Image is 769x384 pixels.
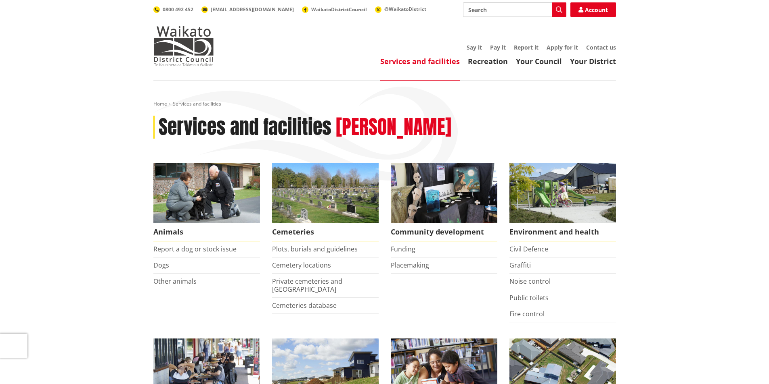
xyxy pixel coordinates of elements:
span: Animals [153,223,260,241]
a: Public toilets [509,293,549,302]
a: Contact us [586,44,616,51]
a: Home [153,100,167,107]
a: Civil Defence [509,245,548,253]
img: Animal Control [153,163,260,223]
a: 0800 492 452 [153,6,193,13]
a: Waikato District Council Animal Control team Animals [153,163,260,241]
a: Account [570,2,616,17]
a: Pay it [490,44,506,51]
a: Report it [514,44,539,51]
span: [EMAIL_ADDRESS][DOMAIN_NAME] [211,6,294,13]
span: Community development [391,223,497,241]
nav: breadcrumb [153,101,616,108]
a: @WaikatoDistrict [375,6,426,12]
input: Search input [463,2,566,17]
span: WaikatoDistrictCouncil [311,6,367,13]
a: New housing in Pokeno Environment and health [509,163,616,241]
a: Plots, burials and guidelines [272,245,358,253]
span: Services and facilities [173,100,221,107]
a: Apply for it [547,44,578,51]
a: WaikatoDistrictCouncil [302,6,367,13]
a: Other animals [153,277,197,286]
a: Noise control [509,277,551,286]
a: Placemaking [391,261,429,270]
a: Graffiti [509,261,531,270]
h2: [PERSON_NAME] [336,116,451,139]
img: Matariki Travelling Suitcase Art Exhibition [391,163,497,223]
span: Cemeteries [272,223,379,241]
a: Services and facilities [380,56,460,66]
a: Cemetery locations [272,261,331,270]
a: Huntly Cemetery Cemeteries [272,163,379,241]
a: Say it [467,44,482,51]
a: Dogs [153,261,169,270]
h1: Services and facilities [159,116,331,139]
a: [EMAIL_ADDRESS][DOMAIN_NAME] [201,6,294,13]
a: Your District [570,56,616,66]
a: Fire control [509,309,545,318]
span: @WaikatoDistrict [384,6,426,12]
a: Matariki Travelling Suitcase Art Exhibition Community development [391,163,497,241]
a: Funding [391,245,415,253]
a: Your Council [516,56,562,66]
img: Waikato District Council - Te Kaunihera aa Takiwaa o Waikato [153,26,214,66]
a: Private cemeteries and [GEOGRAPHIC_DATA] [272,277,342,293]
img: Huntly Cemetery [272,163,379,223]
span: 0800 492 452 [163,6,193,13]
a: Recreation [468,56,508,66]
span: Environment and health [509,223,616,241]
img: New housing in Pokeno [509,163,616,223]
a: Cemeteries database [272,301,337,310]
a: Report a dog or stock issue [153,245,237,253]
